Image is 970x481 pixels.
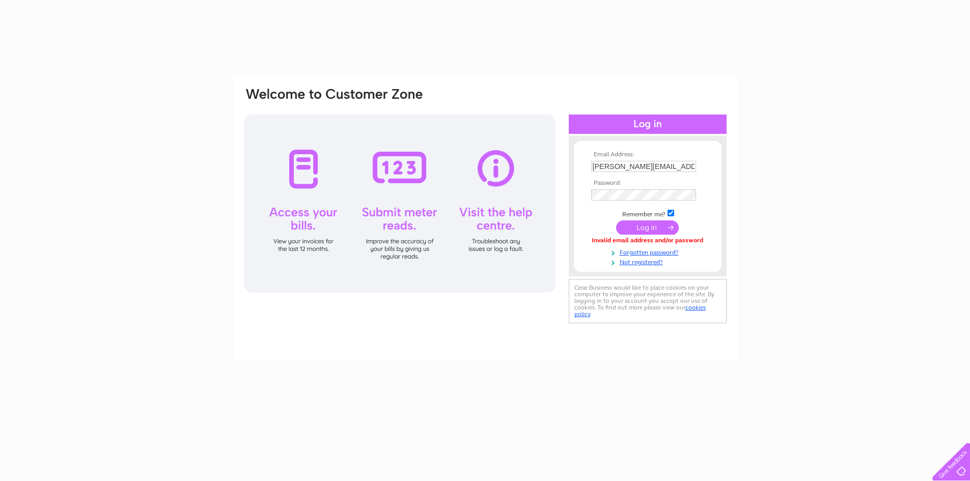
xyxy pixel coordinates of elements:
[591,257,707,266] a: Not registered?
[616,220,679,235] input: Submit
[574,304,706,318] a: cookies policy
[591,237,704,244] div: Invalid email address and/or password
[589,151,707,158] th: Email Address:
[569,279,727,323] div: Clear Business would like to place cookies on your computer to improve your experience of the sit...
[589,180,707,187] th: Password:
[591,247,707,257] a: Forgotten password?
[589,208,707,218] td: Remember me?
